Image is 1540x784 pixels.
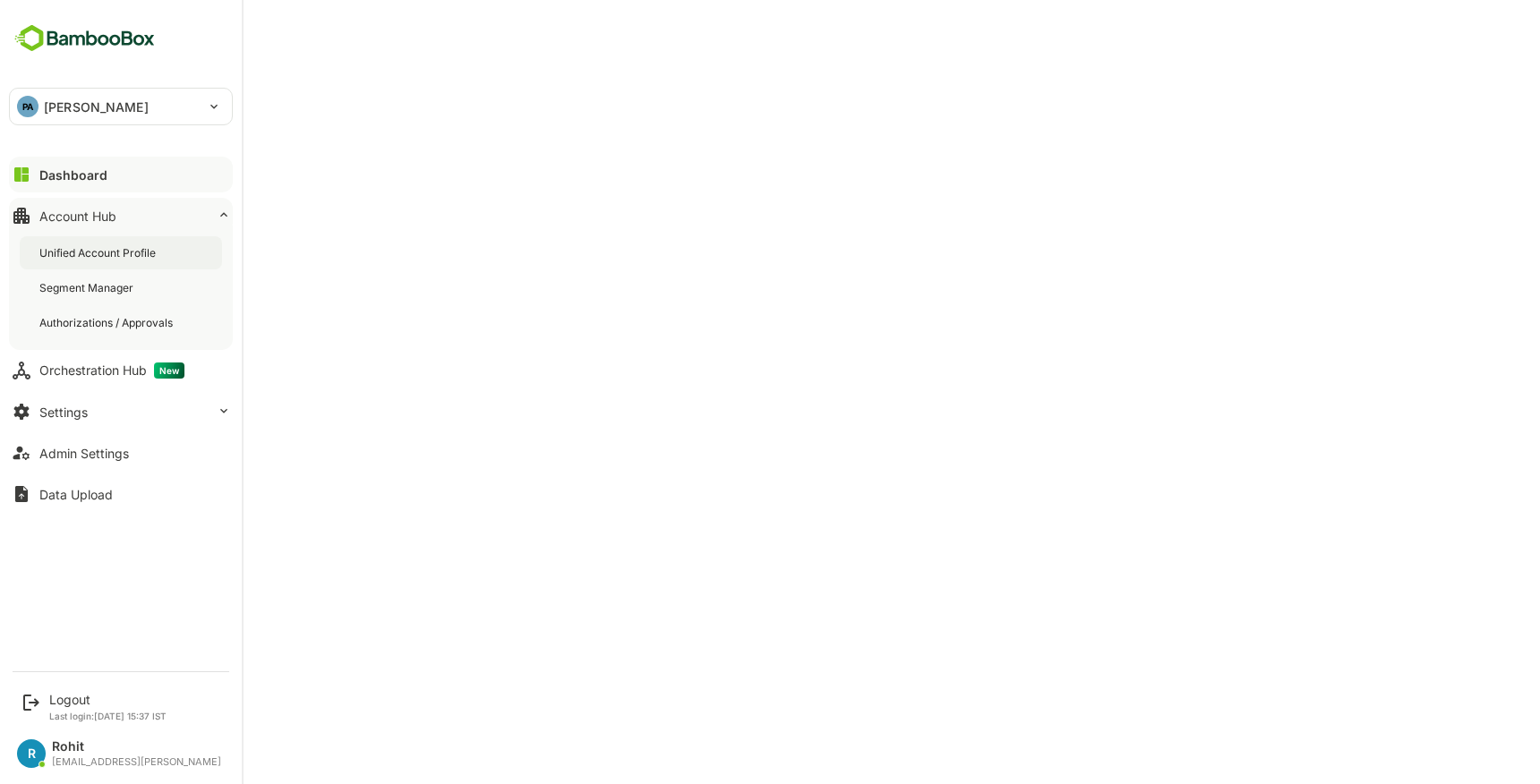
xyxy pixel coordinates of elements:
[39,315,176,330] div: Authorizations / Approvals
[9,435,233,471] button: Admin Settings
[39,446,129,461] div: Admin Settings
[9,21,160,55] img: BambooboxFullLogoMark.5f36c76dfaba33ec1ec1367b70bb1252.svg
[39,245,159,260] div: Unified Account Profile
[44,98,149,116] p: [PERSON_NAME]
[39,487,113,502] div: Data Upload
[10,89,232,124] div: PA[PERSON_NAME]
[39,362,184,379] div: Orchestration Hub
[17,739,46,768] div: R
[49,692,167,707] div: Logout
[52,756,221,768] div: [EMAIL_ADDRESS][PERSON_NAME]
[9,157,233,192] button: Dashboard
[17,96,38,117] div: PA
[9,394,233,430] button: Settings
[39,209,116,224] div: Account Hub
[39,280,137,295] div: Segment Manager
[9,353,233,388] button: Orchestration HubNew
[39,167,107,183] div: Dashboard
[154,362,184,379] span: New
[39,405,88,420] div: Settings
[49,711,167,721] p: Last login: [DATE] 15:37 IST
[9,198,233,234] button: Account Hub
[9,476,233,512] button: Data Upload
[52,739,221,754] div: Rohit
